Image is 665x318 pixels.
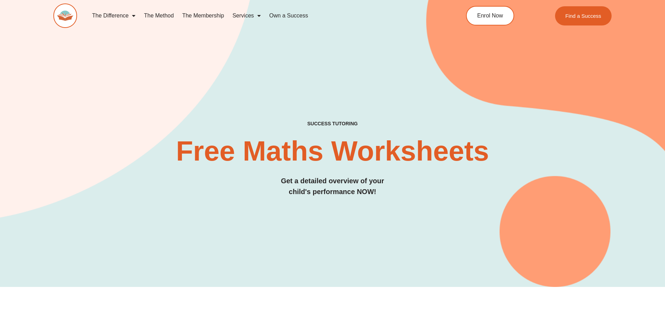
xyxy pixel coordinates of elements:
[88,8,140,24] a: The Difference
[88,8,434,24] nav: Menu
[477,13,503,19] span: Enrol Now
[566,13,601,19] span: Find a Success
[53,176,612,197] h3: Get a detailed overview of your child's performance NOW!
[140,8,178,24] a: The Method
[53,121,612,127] h4: SUCCESS TUTORING​
[466,6,514,25] a: Enrol Now
[265,8,312,24] a: Own a Success
[53,137,612,165] h2: Free Maths Worksheets​
[555,6,612,25] a: Find a Success
[228,8,265,24] a: Services
[178,8,228,24] a: The Membership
